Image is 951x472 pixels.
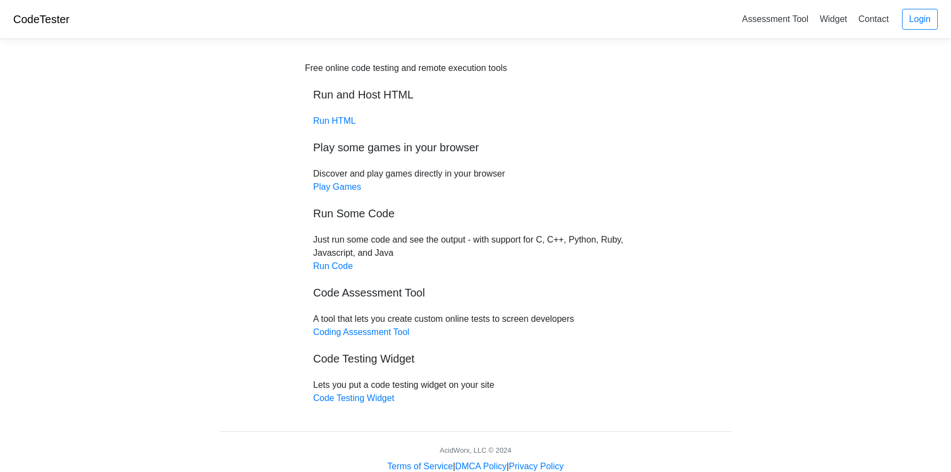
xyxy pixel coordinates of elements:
a: Coding Assessment Tool [313,327,409,337]
a: Play Games [313,182,361,191]
a: Run HTML [313,116,356,125]
h5: Code Testing Widget [313,352,638,365]
a: Login [902,9,938,30]
a: Terms of Service [387,462,453,471]
a: DMCA Policy [455,462,506,471]
h5: Run and Host HTML [313,88,638,101]
a: Widget [815,10,851,28]
div: Free online code testing and remote execution tools [305,62,507,75]
div: AcidWorx, LLC © 2024 [440,445,511,455]
a: Assessment Tool [737,10,813,28]
a: Contact [854,10,893,28]
h5: Run Some Code [313,207,638,220]
h5: Code Assessment Tool [313,286,638,299]
h5: Play some games in your browser [313,141,638,154]
a: Code Testing Widget [313,393,394,403]
a: CodeTester [13,13,69,25]
div: Discover and play games directly in your browser Just run some code and see the output - with sup... [305,62,646,405]
a: Privacy Policy [509,462,564,471]
a: Run Code [313,261,353,271]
